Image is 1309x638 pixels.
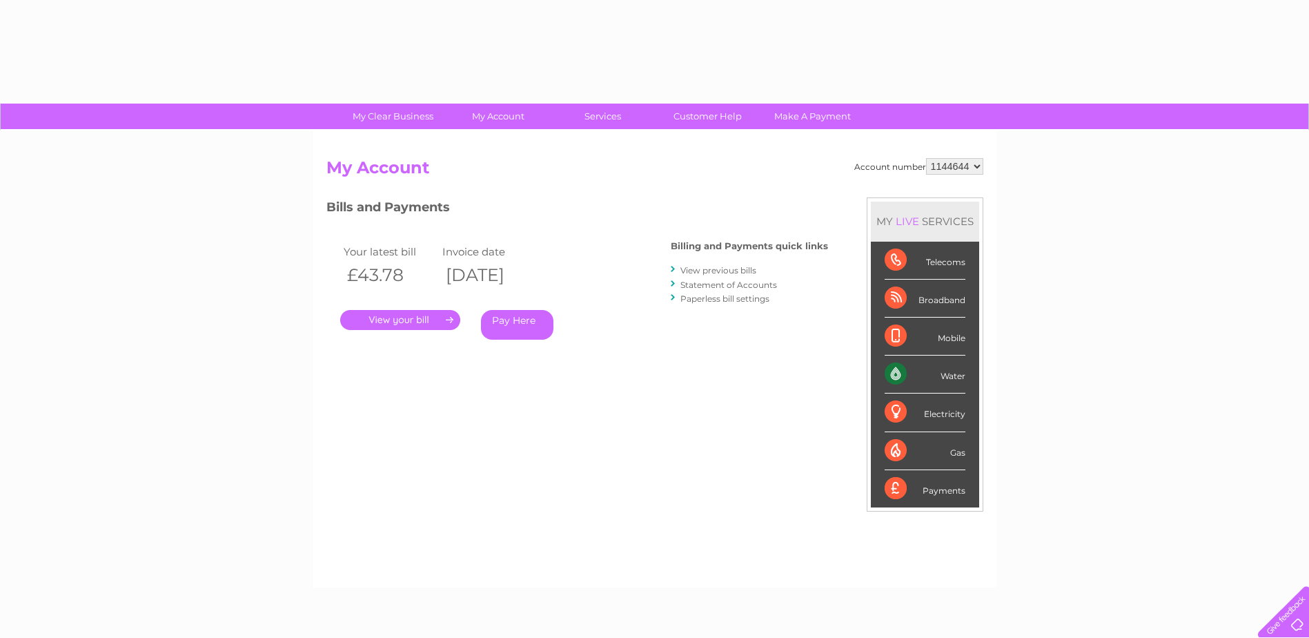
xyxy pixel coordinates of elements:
[340,242,440,261] td: Your latest bill
[340,261,440,289] th: £43.78
[885,394,965,432] div: Electricity
[439,261,538,289] th: [DATE]
[871,202,979,241] div: MY SERVICES
[340,310,460,330] a: .
[680,280,777,290] a: Statement of Accounts
[885,470,965,507] div: Payments
[893,215,922,228] div: LIVE
[680,265,756,275] a: View previous bills
[651,104,765,129] a: Customer Help
[441,104,555,129] a: My Account
[756,104,869,129] a: Make A Payment
[885,356,965,394] div: Water
[885,242,965,280] div: Telecoms
[885,318,965,356] div: Mobile
[885,280,965,318] div: Broadband
[885,432,965,470] div: Gas
[326,158,983,184] h2: My Account
[854,158,983,175] div: Account number
[546,104,660,129] a: Services
[336,104,450,129] a: My Clear Business
[439,242,538,261] td: Invoice date
[671,241,828,251] h4: Billing and Payments quick links
[680,293,769,304] a: Paperless bill settings
[481,310,553,340] a: Pay Here
[326,197,828,222] h3: Bills and Payments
